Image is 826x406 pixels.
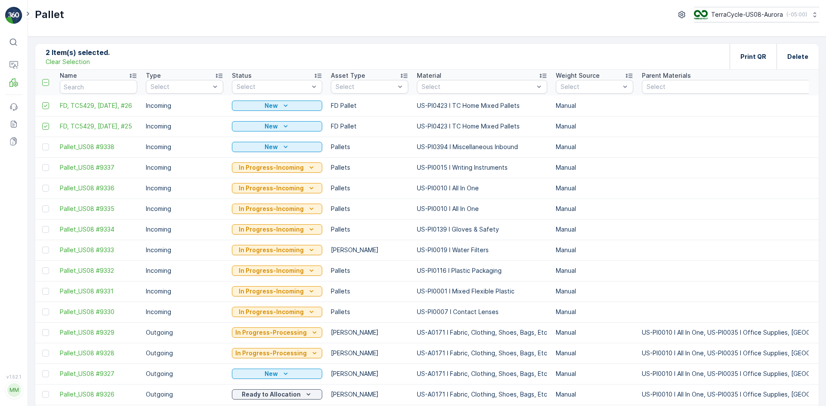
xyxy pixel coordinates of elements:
[331,122,408,131] p: FD Pallet
[60,225,137,234] a: Pallet_US08 #9334
[42,350,49,357] div: Toggle Row Selected
[556,328,633,337] p: Manual
[556,266,633,275] p: Manual
[694,10,708,19] img: image_ci7OI47.png
[417,308,547,316] p: US-PI0007 I Contact Lenses
[60,287,137,296] a: Pallet_US08 #9331
[151,82,210,91] p: Select
[60,122,137,131] span: FD, TC5429, [DATE], #25
[556,349,633,357] p: Manual
[417,101,547,110] p: US-PI0423 I TC Home Mixed Pallets
[331,390,408,399] p: [PERSON_NAME]
[711,10,783,19] p: TerraCycle-US08-Aurora
[417,163,547,172] p: US-PI0015 I Writing Instruments
[60,308,137,316] a: Pallet_US08 #9330
[417,122,547,131] p: US-PI0423 I TC Home Mixed Pallets
[694,7,819,22] button: TerraCycle-US08-Aurora(-05:00)
[786,11,807,18] p: ( -05:00 )
[146,143,223,151] p: Incoming
[422,82,534,91] p: Select
[417,143,547,151] p: US-PI0394 I Miscellaneous Inbound
[265,122,278,131] p: New
[556,71,600,80] p: Weight Source
[265,143,278,151] p: New
[60,80,137,94] input: Search
[556,184,633,192] p: Manual
[146,246,223,254] p: Incoming
[239,308,304,316] p: In Progress-Incoming
[265,369,278,378] p: New
[60,328,137,337] a: Pallet_US08 #9329
[417,287,547,296] p: US-PI0001 I Mixed Flexible Plastic
[232,204,322,214] button: In Progress-Incoming
[42,226,49,233] div: Toggle Row Selected
[556,225,633,234] p: Manual
[331,287,408,296] p: Pallets
[146,163,223,172] p: Incoming
[146,71,161,80] p: Type
[42,308,49,315] div: Toggle Row Selected
[331,143,408,151] p: Pallets
[556,308,633,316] p: Manual
[556,287,633,296] p: Manual
[60,122,137,131] a: FD, TC5429, 10/08/25, #25
[60,266,137,275] a: Pallet_US08 #9332
[239,246,304,254] p: In Progress-Incoming
[60,246,137,254] a: Pallet_US08 #9333
[242,390,301,399] p: Ready to Allocation
[5,381,22,399] button: MM
[232,121,322,131] button: New
[232,266,322,276] button: In Progress-Incoming
[331,349,408,357] p: [PERSON_NAME]
[42,102,49,109] div: Toggle Row Selected
[232,142,322,152] button: New
[556,122,633,131] p: Manual
[42,123,49,130] div: Toggle Row Selected
[417,328,547,337] p: US-A0171 I Fabric, Clothing, Shoes, Bags, Etc
[60,205,137,213] a: Pallet_US08 #9335
[146,308,223,316] p: Incoming
[42,391,49,398] div: Toggle Row Selected
[46,47,110,58] p: 2 Item(s) selected.
[331,101,408,110] p: FD Pallet
[146,369,223,378] p: Outgoing
[60,163,137,172] a: Pallet_US08 #9337
[60,71,77,80] p: Name
[239,184,304,192] p: In Progress-Incoming
[60,184,137,192] a: Pallet_US08 #9336
[556,101,633,110] p: Manual
[740,52,766,61] p: Print QR
[146,101,223,110] p: Incoming
[42,164,49,171] div: Toggle Row Selected
[7,383,21,397] div: MM
[331,308,408,316] p: Pallets
[232,224,322,235] button: In Progress-Incoming
[239,225,304,234] p: In Progress-Incoming
[60,390,137,399] a: Pallet_US08 #9326
[232,71,252,80] p: Status
[146,390,223,399] p: Outgoing
[417,369,547,378] p: US-A0171 I Fabric, Clothing, Shoes, Bags, Etc
[642,71,691,80] p: Parent Materials
[232,183,322,193] button: In Progress-Incoming
[556,205,633,213] p: Manual
[42,205,49,212] div: Toggle Row Selected
[42,143,49,150] div: Toggle Row Selected
[232,162,322,173] button: In Progress-Incoming
[331,328,408,337] p: [PERSON_NAME]
[60,101,137,110] a: FD, TC5429, 10/08/25, #26
[331,369,408,378] p: [PERSON_NAME]
[331,205,408,213] p: Pallets
[235,328,307,337] p: In Progress-Processing
[239,205,304,213] p: In Progress-Incoming
[5,7,22,24] img: logo
[331,266,408,275] p: Pallets
[146,205,223,213] p: Incoming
